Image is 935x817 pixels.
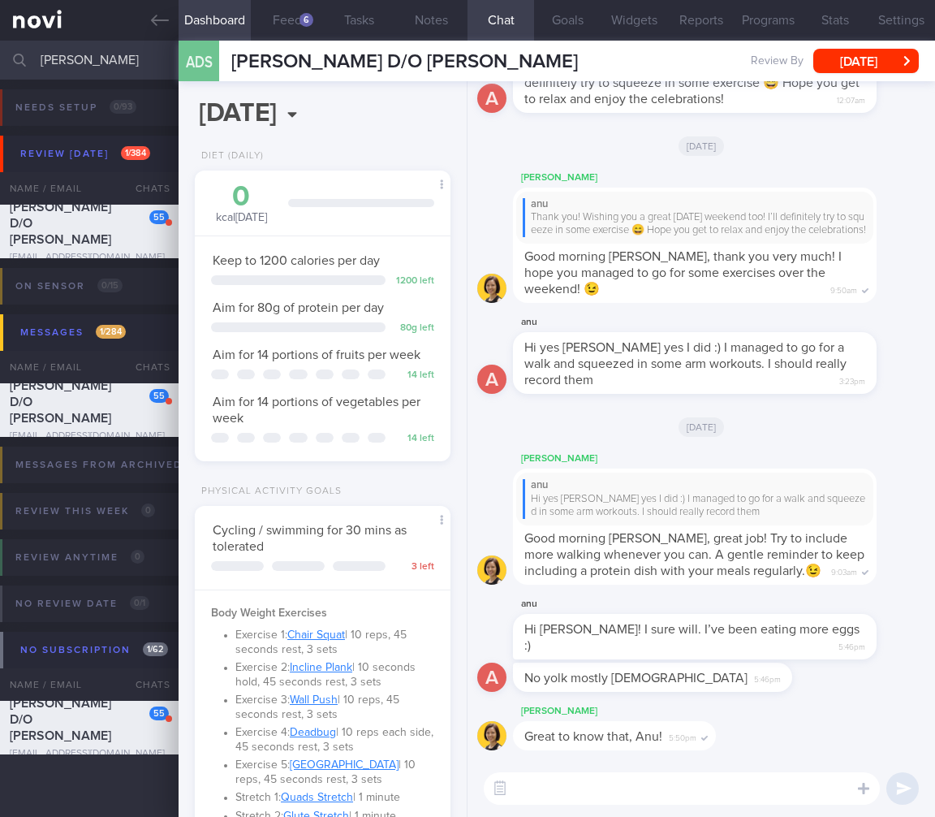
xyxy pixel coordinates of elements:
[754,670,781,685] span: 5:46pm
[11,547,149,568] div: Review anytime
[524,730,662,743] span: Great to know that, Anu!
[114,351,179,383] div: Chats
[235,754,434,787] li: Exercise 5: | 10 reps, 45 seconds rest, 3 sets
[394,322,434,335] div: 80 g left
[235,625,434,657] li: Exercise 1: | 10 reps, 45 seconds rest, 3 sets
[10,201,111,246] span: [PERSON_NAME] D/O [PERSON_NAME]
[131,550,144,564] span: 0
[149,389,169,403] div: 55
[11,454,218,476] div: Messages from Archived
[513,168,925,188] div: [PERSON_NAME]
[96,325,126,339] span: 1 / 284
[290,662,352,673] a: Incline Plank
[524,341,847,387] span: Hi yes [PERSON_NAME] yes I did :) I managed to go for a walk and squeezed in some arm workouts. I...
[524,250,842,296] span: Good morning [PERSON_NAME], thank you very much! I hope you managed to go for some exercises over...
[10,379,111,425] span: [PERSON_NAME] D/O [PERSON_NAME]
[290,759,399,771] a: [GEOGRAPHIC_DATA]
[524,672,748,685] span: No yolk mostly [DEMOGRAPHIC_DATA]
[290,694,338,706] a: Wall Push
[831,563,857,578] span: 9:03am
[143,642,168,656] span: 1 / 62
[513,594,925,614] div: anu
[10,430,169,443] div: [EMAIL_ADDRESS][DOMAIN_NAME]
[16,322,130,344] div: Messages
[513,313,925,332] div: anu
[211,183,272,226] div: kcal [DATE]
[837,91,865,106] span: 12:07am
[524,532,864,577] span: Good morning [PERSON_NAME], great job! Try to include more walking whenever you can. A gentle rem...
[11,97,140,119] div: Needs setup
[149,210,169,224] div: 55
[679,136,725,156] span: [DATE]
[149,707,169,720] div: 55
[213,524,407,553] span: Cycling / swimming for 30 mins as tolerated
[213,301,384,314] span: Aim for 80g of protein per day
[16,143,154,165] div: Review [DATE]
[299,13,313,27] div: 6
[523,493,867,520] div: Hi yes [PERSON_NAME] yes I did :) I managed to go for a walk and squeezed in some arm workouts. I...
[513,702,765,721] div: [PERSON_NAME]
[211,183,272,211] div: 0
[195,150,264,162] div: Diet (Daily)
[813,49,919,73] button: [DATE]
[213,396,420,425] span: Aim for 14 portions of vegetables per week
[97,279,123,292] span: 0 / 15
[523,198,867,211] div: anu
[394,370,434,382] div: 14 left
[121,146,150,160] span: 1 / 384
[394,433,434,445] div: 14 left
[11,275,127,297] div: On sensor
[235,787,434,806] li: Stretch 1: | 1 minute
[235,657,434,689] li: Exercise 2: | 10 seconds hold, 45 seconds rest, 3 sets
[839,372,865,387] span: 3:23pm
[523,479,867,492] div: anu
[394,561,434,573] div: 3 left
[11,500,159,522] div: Review this week
[10,252,169,264] div: [EMAIL_ADDRESS][DOMAIN_NAME]
[477,365,506,395] div: a
[287,629,345,641] a: Chair Squat
[524,60,860,106] span: Thank you! Wishing you a great [DATE] weekend too! I’ll definitely try to squeeze in some exercis...
[523,211,867,238] div: Thank you! Wishing you a great [DATE] weekend too! I’ll definitely try to squeeze in some exercis...
[141,504,155,517] span: 0
[477,84,506,114] div: a
[10,748,169,760] div: [EMAIL_ADDRESS][DOMAIN_NAME]
[513,449,925,469] div: [PERSON_NAME]
[669,728,696,744] span: 5:50pm
[235,689,434,722] li: Exercise 3: | 10 reps, 45 seconds rest, 3 sets
[838,638,865,653] span: 5:46pm
[114,668,179,701] div: Chats
[211,607,327,619] strong: Body Weight Exercises
[175,31,223,93] div: ADS
[16,639,172,661] div: No subscription
[235,722,434,754] li: Exercise 4: | 10 reps each side, 45 seconds rest, 3 sets
[524,623,860,652] span: Hi [PERSON_NAME]! I sure will. I’ve been eating more eggs :)
[114,172,179,205] div: Chats
[477,663,506,693] div: a
[679,417,725,437] span: [DATE]
[11,593,153,615] div: No review date
[751,54,804,69] span: Review By
[130,596,149,610] span: 0 / 1
[213,254,380,267] span: Keep to 1200 calories per day
[394,275,434,287] div: 1200 left
[281,792,353,803] a: Quads Stretch
[213,348,420,361] span: Aim for 14 portions of fruits per week
[231,52,578,71] span: [PERSON_NAME] D/O [PERSON_NAME]
[10,697,111,742] span: [PERSON_NAME] D/O [PERSON_NAME]
[195,486,342,498] div: Physical Activity Goals
[290,727,336,738] a: Deadbug
[110,100,136,114] span: 0 / 93
[830,281,857,296] span: 9:50am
